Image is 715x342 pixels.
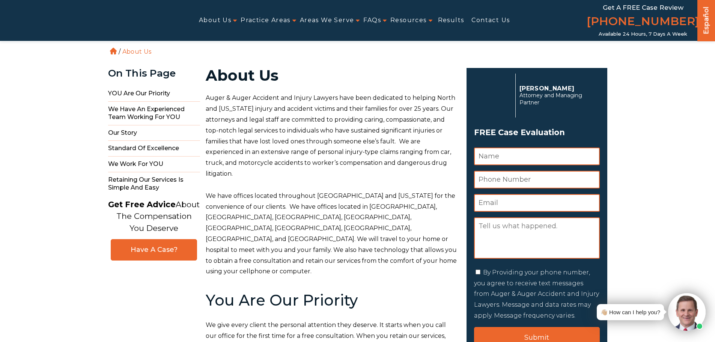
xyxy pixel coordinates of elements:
b: You Are Our Priority [206,291,358,309]
label: By Providing your phone number, you agree to receive text messages from Auger & Auger Accident an... [474,269,599,319]
input: Name [474,148,600,165]
span: Attorney and Managing Partner [519,92,596,106]
a: Have A Case? [111,239,197,261]
img: Herbert Auger [474,77,512,114]
p: About The Compensation You Deserve [108,199,200,234]
a: Home [110,48,117,54]
a: Contact Us [471,12,510,29]
span: Retaining Our Services Is Simple and Easy [108,172,200,196]
img: Auger & Auger Accident and Injury Lawyers Logo [5,12,122,30]
strong: Get Free Advice [108,200,176,209]
span: Auger & Auger Accident and Injury Lawyers have been dedicated to helping North and [US_STATE] inj... [206,94,455,177]
img: Intaker widget Avatar [668,293,706,331]
span: We Have An Experienced Team Working For YOU [108,102,200,125]
h1: About Us [206,68,458,83]
span: Our Story [108,125,200,141]
span: Have A Case? [119,246,189,254]
a: Results [438,12,464,29]
input: Phone Number [474,171,600,188]
div: 👋🏼 How can I help you? [601,307,660,317]
input: Email [474,194,600,212]
a: About Us [199,12,231,29]
a: Resources [390,12,427,29]
span: Available 24 Hours, 7 Days a Week [599,31,687,37]
span: FREE Case Evaluation [474,125,600,140]
p: [PERSON_NAME] [519,85,596,92]
a: [PHONE_NUMBER] [587,13,699,31]
span: We Work For YOU [108,157,200,172]
a: Practice Areas [241,12,291,29]
a: Areas We Serve [300,12,354,29]
a: FAQs [363,12,381,29]
div: On This Page [108,68,200,79]
span: Get a FREE Case Review [603,4,683,11]
span: YOU Are Our Priority [108,86,200,102]
span: We have offices located throughout [GEOGRAPHIC_DATA] and [US_STATE] for the convenience of our cl... [206,192,457,275]
li: About Us [120,48,153,55]
span: Standard of Excellence [108,141,200,157]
